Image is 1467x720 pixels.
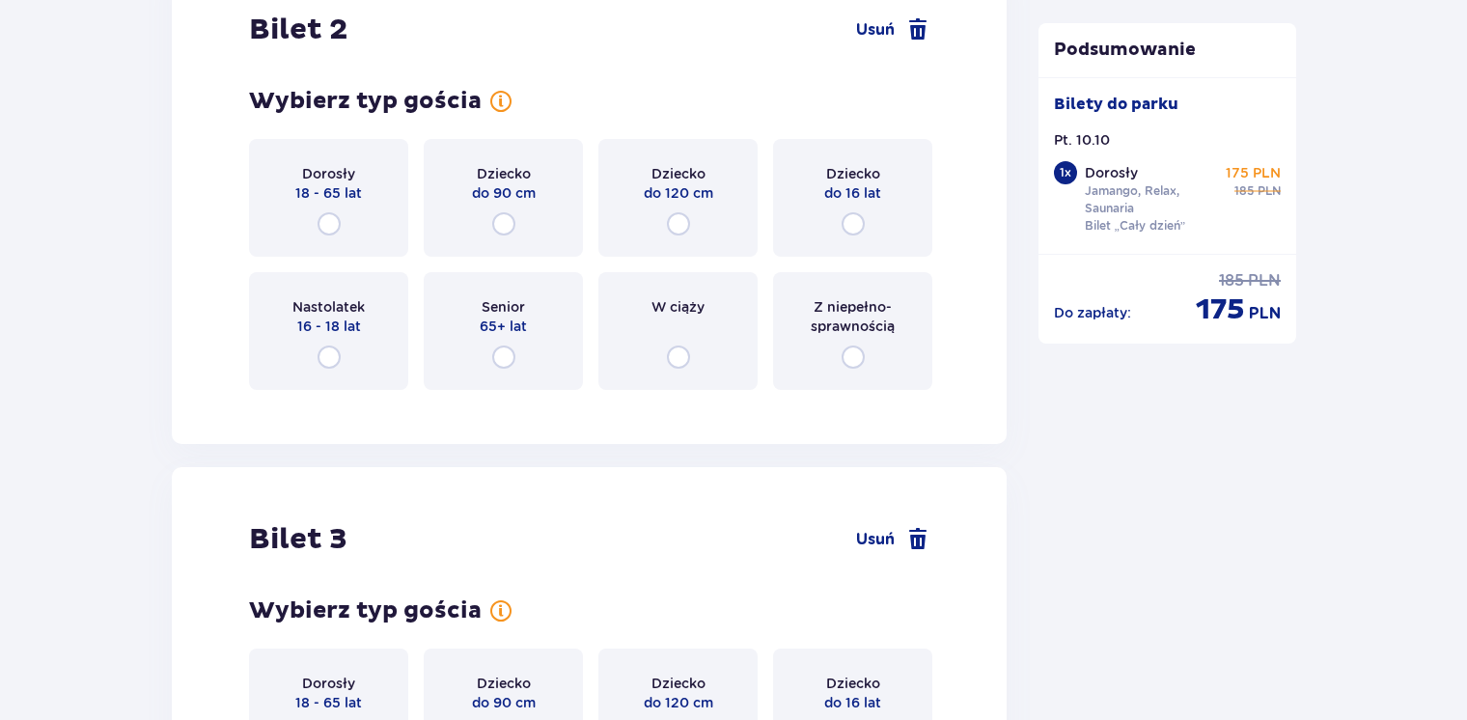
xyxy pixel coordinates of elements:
[249,521,347,558] h2: Bilet 3
[651,297,705,317] span: W ciąży
[826,164,880,183] span: Dziecko
[292,297,365,317] span: Nastolatek
[790,297,915,336] span: Z niepełno­sprawnością
[477,674,531,693] span: Dziecko
[302,164,355,183] span: Dorosły
[1038,39,1297,62] p: Podsumowanie
[856,528,929,551] a: Usuń
[826,674,880,693] span: Dziecko
[249,12,347,48] h2: Bilet 2
[644,183,713,203] span: do 120 cm
[297,317,361,336] span: 16 - 18 lat
[1234,182,1254,200] span: 185
[480,317,527,336] span: 65+ lat
[1226,163,1281,182] p: 175 PLN
[1248,270,1281,291] span: PLN
[1196,291,1245,328] span: 175
[651,674,706,693] span: Dziecko
[856,529,895,550] span: Usuń
[482,297,525,317] span: Senior
[1054,130,1110,150] p: Pt. 10.10
[1054,161,1077,184] div: 1 x
[824,183,881,203] span: do 16 lat
[1054,303,1131,322] p: Do zapłaty :
[295,693,362,712] span: 18 - 65 lat
[856,18,929,42] a: Usuń
[249,596,482,625] h3: Wybierz typ gościa
[472,183,536,203] span: do 90 cm
[295,183,362,203] span: 18 - 65 lat
[1249,303,1281,324] span: PLN
[644,693,713,712] span: do 120 cm
[1219,270,1244,291] span: 185
[1085,182,1218,217] p: Jamango, Relax, Saunaria
[651,164,706,183] span: Dziecko
[249,87,482,116] h3: Wybierz typ gościa
[1085,217,1186,235] p: Bilet „Cały dzień”
[302,674,355,693] span: Dorosły
[472,693,536,712] span: do 90 cm
[824,693,881,712] span: do 16 lat
[1258,182,1281,200] span: PLN
[477,164,531,183] span: Dziecko
[1054,94,1178,115] p: Bilety do parku
[1085,163,1138,182] p: Dorosły
[856,19,895,41] span: Usuń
